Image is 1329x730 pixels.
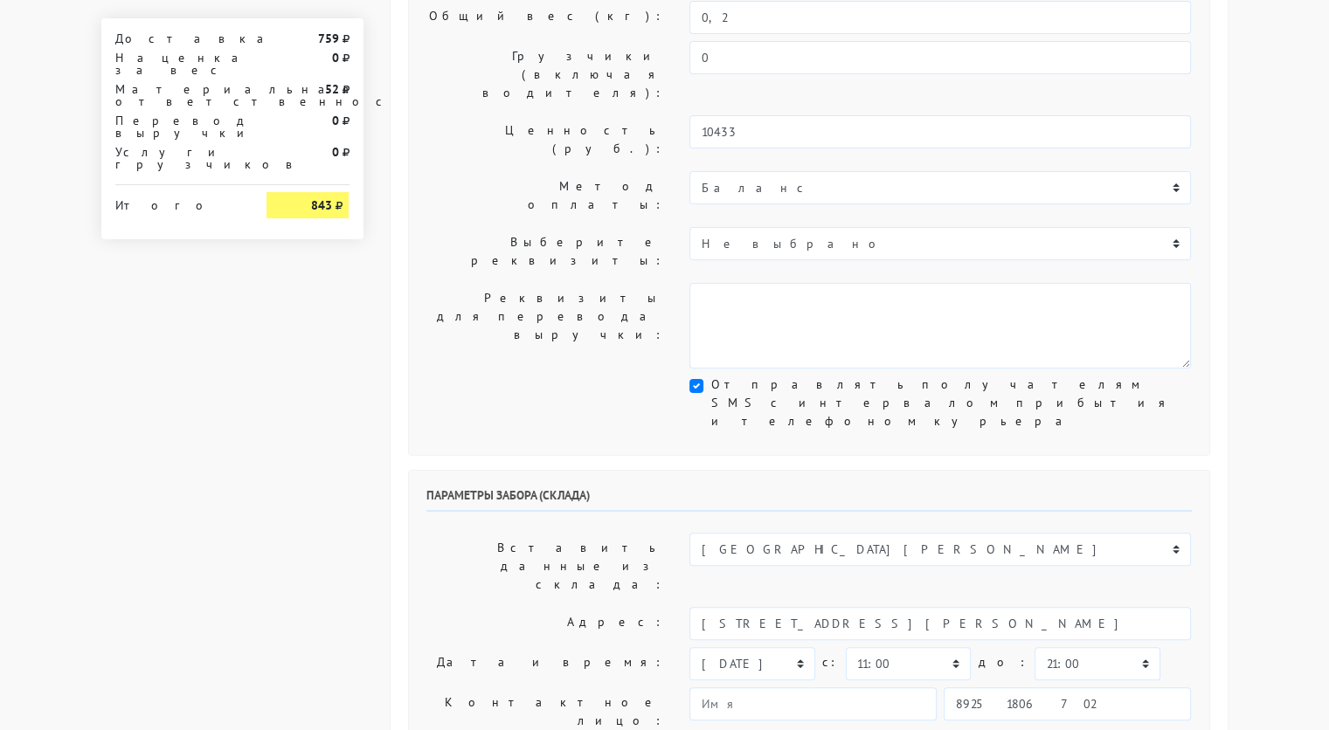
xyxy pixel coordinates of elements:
[413,41,677,108] label: Грузчики (включая водителя):
[822,647,839,678] label: c:
[310,197,331,213] strong: 843
[413,227,677,276] label: Выберите реквизиты:
[689,687,937,720] input: Имя
[102,146,254,170] div: Услуги грузчиков
[324,81,338,97] strong: 52
[944,687,1191,720] input: Телефон
[115,192,241,211] div: Итого
[102,32,254,45] div: Доставка
[102,83,254,107] div: Материальная ответственность
[426,488,1192,512] h6: Параметры забора (склада)
[978,647,1028,678] label: до:
[413,115,677,164] label: Ценность (руб.):
[413,647,677,680] label: Дата и время:
[413,171,677,220] label: Метод оплаты:
[710,375,1191,430] label: Отправлять получателям SMS с интервалом прибытия и телефоном курьера
[413,1,677,34] label: Общий вес (кг):
[317,31,338,46] strong: 759
[331,50,338,65] strong: 0
[102,52,254,76] div: Наценка за вес
[413,283,677,368] label: Реквизиты для перевода выручки:
[331,144,338,160] strong: 0
[331,113,338,128] strong: 0
[413,607,677,640] label: Адрес:
[102,114,254,139] div: Перевод выручки
[413,533,677,600] label: Вставить данные из склада:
